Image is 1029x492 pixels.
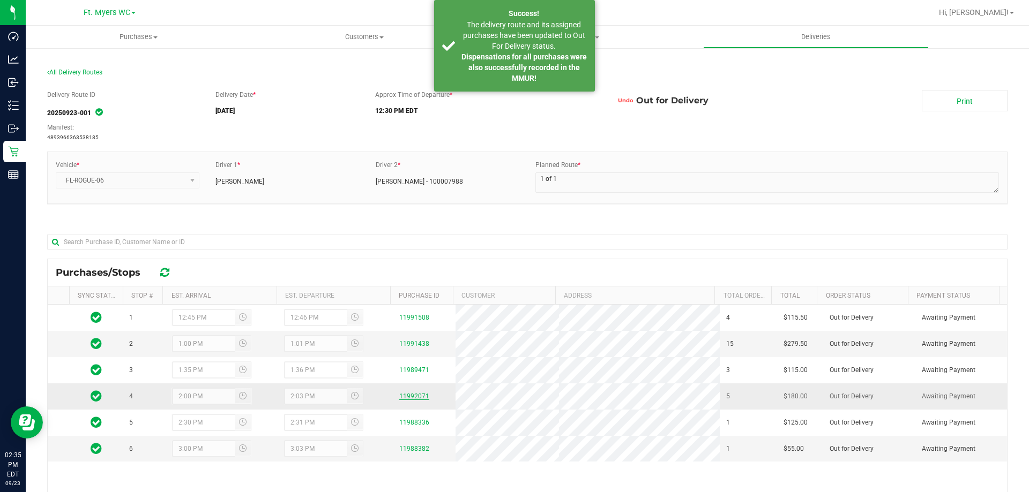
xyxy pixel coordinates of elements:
span: Out for Delivery [830,418,874,428]
a: 11989471 [399,366,429,374]
div: Manifest: [47,123,197,132]
p: 09/23 [5,479,21,487]
inline-svg: Outbound [8,123,19,134]
a: Stop # [131,292,153,299]
span: 5 [129,418,133,428]
span: Customers [252,32,476,42]
span: $279.50 [784,339,808,349]
span: Out for Delivery [830,313,874,323]
label: Vehicle [56,160,79,170]
span: Out for Delivery [830,444,874,454]
span: 4 [726,313,730,323]
span: Awaiting Payment [922,444,975,454]
th: Est. Departure [277,286,390,305]
label: Driver 2 [376,160,400,170]
span: 6 [129,444,133,454]
a: Est. Arrival [171,292,211,299]
a: Customers [251,26,477,48]
a: Order Status [826,292,870,299]
span: Out for Delivery [830,339,874,349]
label: Delivery Date [215,90,256,100]
h5: 12:30 PM EDT [375,108,599,115]
span: [PERSON_NAME] - 100007988 [376,177,463,186]
span: 2 [129,339,133,349]
span: 1 [129,313,133,323]
button: Undo [615,90,636,111]
a: Print Manifest [922,90,1008,111]
span: 4 [129,391,133,402]
h5: [DATE] [215,108,360,115]
a: Deliveries [703,26,929,48]
a: 11991438 [399,340,429,347]
span: 5 [726,391,730,402]
span: 1 [726,418,730,428]
label: Planned Route [535,160,580,170]
span: $180.00 [784,391,808,402]
span: Purchases [26,32,251,42]
p: 02:35 PM EDT [5,450,21,479]
span: In Sync [95,107,103,117]
inline-svg: Analytics [8,54,19,65]
label: Driver 1 [215,160,240,170]
a: Purchases [26,26,251,48]
a: 11988382 [399,445,429,452]
inline-svg: Retail [8,146,19,157]
iframe: Resource center [11,406,43,438]
span: In Sync [91,415,102,430]
span: $125.00 [784,418,808,428]
a: Purchase ID [399,292,439,299]
span: Out for Delivery [830,391,874,402]
span: 15 [726,339,734,349]
span: Deliveries [787,32,845,42]
span: Awaiting Payment [922,365,975,375]
input: Search Purchase ID, Customer Name or ID [47,234,1008,250]
a: Sync Status [78,292,119,299]
span: Awaiting Payment [922,339,975,349]
span: In Sync [91,336,102,351]
inline-svg: Reports [8,169,19,180]
div: Success! [461,8,587,19]
span: Ft. Myers WC [84,8,130,17]
span: 3 [726,365,730,375]
span: Out for Delivery [615,90,709,111]
inline-svg: Inbound [8,77,19,88]
strong: 20250923-001 [47,109,91,117]
th: Customer [453,286,555,305]
span: In Sync [91,441,102,456]
span: In Sync [91,389,102,404]
a: 11988336 [399,419,429,426]
a: Payment Status [916,292,970,299]
a: Total [780,292,800,299]
span: $115.00 [784,365,808,375]
span: All Delivery Routes [47,69,102,76]
th: Total Order Lines [714,286,771,305]
span: 3 [129,365,133,375]
inline-svg: Inventory [8,100,19,111]
span: Hi, [PERSON_NAME]! [939,8,1009,17]
span: $55.00 [784,444,804,454]
span: Awaiting Payment [922,313,975,323]
strong: Dispensations for all purchases were also successfully recorded in the MMUR! [461,52,587,82]
inline-svg: Dashboard [8,31,19,42]
span: 1 [726,444,730,454]
span: In Sync [91,362,102,377]
label: Approx Time of Departure [375,90,452,100]
span: 4893966363538185 [47,123,199,140]
span: Out for Delivery [830,365,874,375]
span: Awaiting Payment [922,418,975,428]
th: Address [555,286,714,305]
span: Awaiting Payment [922,391,975,402]
span: $115.50 [784,313,808,323]
span: Purchases/Stops [56,267,151,278]
span: The delivery route and its assigned purchases have been updated to Out For Delivery status. [463,20,585,50]
span: In Sync [91,310,102,325]
a: 11992071 [399,392,429,400]
span: [PERSON_NAME] [215,177,264,186]
a: 11991508 [399,314,429,321]
label: Delivery Route ID [47,90,95,100]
